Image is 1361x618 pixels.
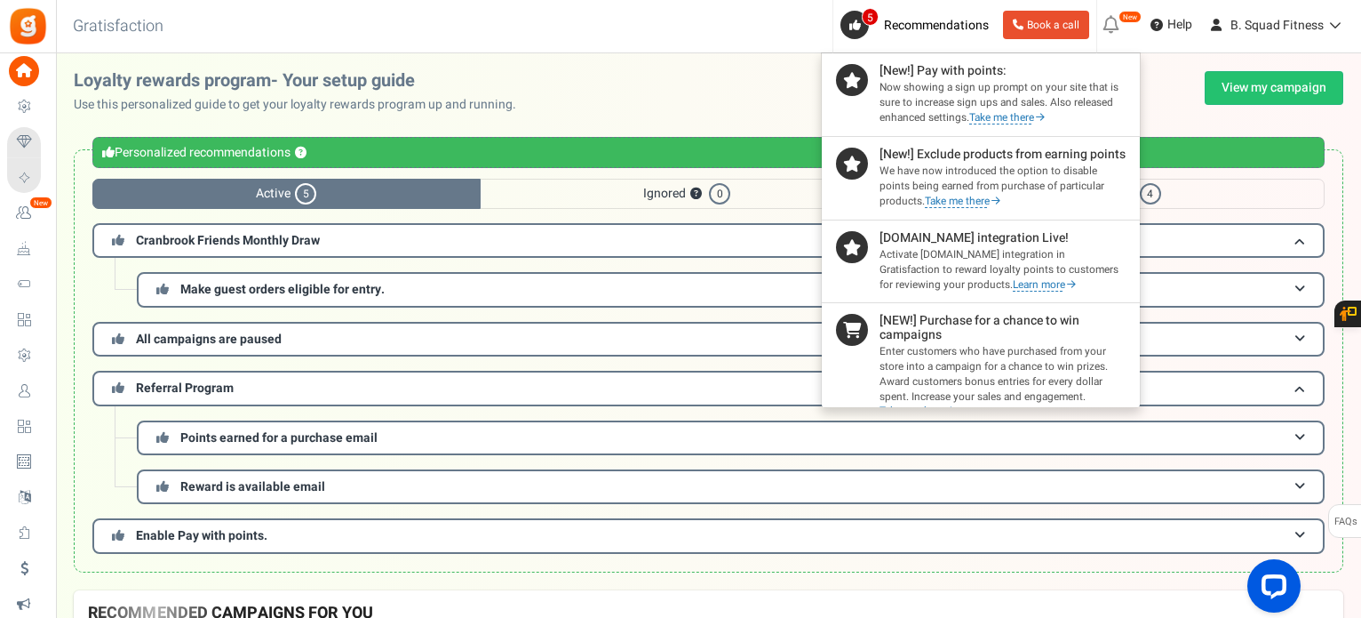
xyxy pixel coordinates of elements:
[1118,11,1142,23] em: New
[8,6,48,46] img: Gratisfaction
[1230,16,1324,35] span: B. Squad Fitness
[879,405,957,418] a: Take me there
[1143,11,1199,39] a: Help
[690,189,702,200] button: ?
[1140,183,1161,205] span: 4
[92,179,481,209] span: Active
[74,71,530,91] h2: Loyalty rewards program- Your setup guide
[709,183,730,205] span: 0
[136,330,282,349] span: All campaigns are paused
[7,198,48,229] a: New
[879,314,1126,341] h4: [NEW!] Purchase for a chance to win campaigns
[1013,279,1078,292] a: Learn more
[180,429,378,447] span: Points earned for a purchase email
[879,344,1108,419] small: Enter customers who have purchased from your store into a campaign for a chance to win prizes. Aw...
[1003,11,1089,39] a: Book a call
[295,148,306,159] button: ?
[136,379,234,397] span: Referral Program
[879,164,1104,209] small: We have now introduced the option to disable points being earned from purchase of particular prod...
[879,80,1118,125] small: Now showing a sign up prompt on your site that is sure to increase sign ups and sales. Also relea...
[879,231,1126,245] h4: [DOMAIN_NAME] integration Live!
[1163,16,1192,34] span: Help
[879,64,1126,77] h4: [New!] Pay with points:
[180,478,325,496] span: Reward is available email
[862,8,879,26] span: 5
[879,148,1126,161] h4: [New!] Exclude products from earning points
[879,247,1118,293] small: Activate [DOMAIN_NAME] integration in Gratisfaction to reward loyalty points to customers for rev...
[74,96,530,114] p: Use this personalized guide to get your loyalty rewards program up and running.
[884,16,989,35] span: Recommendations
[29,197,52,209] em: New
[969,112,1047,124] a: Take me there
[481,179,894,209] span: Ignored
[925,196,1002,208] a: Take me there
[53,9,183,44] h3: Gratisfaction
[136,526,267,545] span: Enable Pay with points.
[92,137,1325,168] div: Personalized recommendations
[1333,505,1357,539] span: FAQs
[840,11,996,39] a: 5 Recommendations
[180,280,385,299] span: Make guest orders eligible for entry.
[136,231,320,250] span: Cranbrook Friends Monthly Draw
[295,183,316,205] span: 5
[1205,71,1343,105] a: View my campaign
